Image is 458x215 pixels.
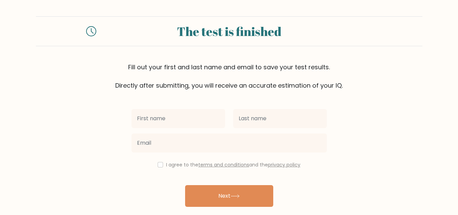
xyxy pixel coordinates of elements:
[233,109,327,128] input: Last name
[132,109,225,128] input: First name
[132,133,327,153] input: Email
[36,62,422,90] div: Fill out your first and last name and email to save your test results. Directly after submitting,...
[185,185,273,207] button: Next
[166,161,300,168] label: I agree to the and the
[268,161,300,168] a: privacy policy
[198,161,249,168] a: terms and conditions
[104,22,354,40] div: The test is finished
